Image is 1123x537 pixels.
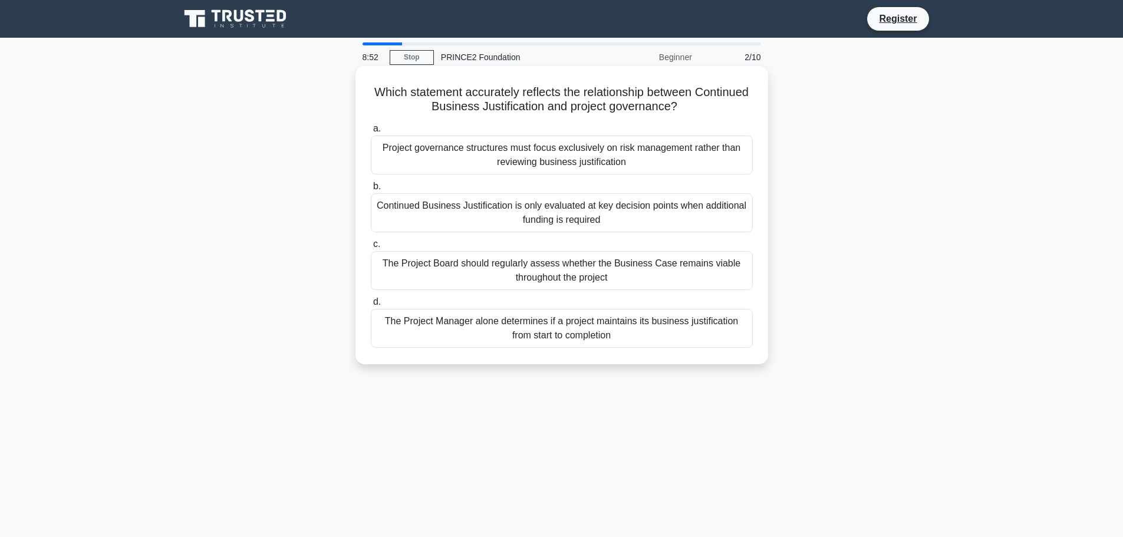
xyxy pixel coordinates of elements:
span: a. [373,123,381,133]
div: 8:52 [355,45,390,69]
div: Beginner [596,45,699,69]
span: b. [373,181,381,191]
div: The Project Board should regularly assess whether the Business Case remains viable throughout the... [371,251,753,290]
div: PRINCE2 Foundation [434,45,596,69]
div: Continued Business Justification is only evaluated at key decision points when additional funding... [371,193,753,232]
div: The Project Manager alone determines if a project maintains its business justification from start... [371,309,753,348]
span: c. [373,239,380,249]
span: d. [373,296,381,307]
div: 2/10 [699,45,768,69]
a: Stop [390,50,434,65]
a: Register [872,11,924,26]
div: Project governance structures must focus exclusively on risk management rather than reviewing bus... [371,136,753,174]
h5: Which statement accurately reflects the relationship between Continued Business Justification and... [370,85,754,114]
